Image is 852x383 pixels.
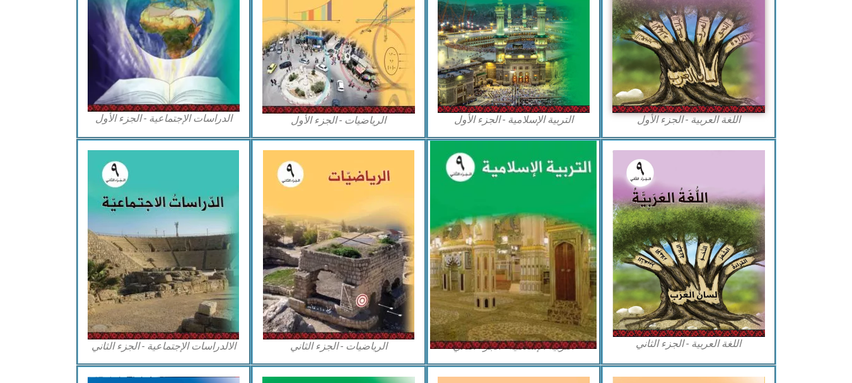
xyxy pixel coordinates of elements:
[262,339,415,353] figcaption: الرياضيات - الجزء الثاني
[262,114,415,127] figcaption: الرياضيات - الجزء الأول​
[88,112,240,126] figcaption: الدراسات الإجتماعية - الجزء الأول​
[612,113,765,127] figcaption: اللغة العربية - الجزء الأول​
[88,339,240,353] figcaption: الالدراسات الإجتماعية - الجزء الثاني
[438,113,590,127] figcaption: التربية الإسلامية - الجزء الأول
[612,337,765,351] figcaption: اللغة العربية - الجزء الثاني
